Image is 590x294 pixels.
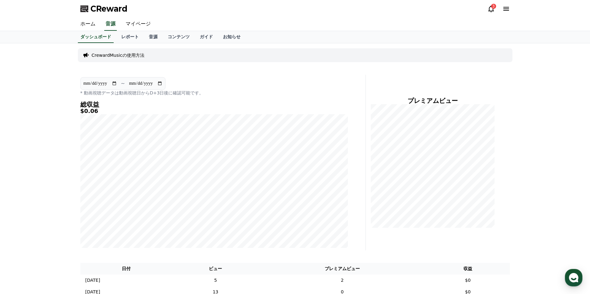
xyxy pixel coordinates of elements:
[2,199,41,215] a: Home
[16,208,27,213] span: Home
[218,31,246,43] a: お知らせ
[371,97,495,104] h4: プレミアムビュー
[121,80,125,87] p: ~
[144,31,163,43] a: 音源
[258,275,426,286] td: 2
[426,275,510,286] td: $0
[92,52,144,58] a: CrewardMusicの使用方法
[81,199,121,215] a: Settings
[121,18,156,31] a: マイページ
[90,4,127,14] span: CReward
[487,5,495,13] a: 3
[491,4,496,9] div: 3
[172,263,258,275] th: ビュー
[116,31,144,43] a: レポート
[104,18,117,31] a: 音源
[41,199,81,215] a: Messages
[80,108,348,114] h5: $0.06
[52,209,71,214] span: Messages
[80,263,173,275] th: 日付
[258,263,426,275] th: プレミアムビュー
[426,263,510,275] th: 収益
[78,31,114,43] a: ダッシュボード
[85,277,100,284] p: [DATE]
[80,4,127,14] a: CReward
[80,90,348,96] p: * 動画視聴データは動画視聴日からD+3日後に確認可能です。
[172,275,258,286] td: 5
[93,208,108,213] span: Settings
[80,101,348,108] h4: 総収益
[75,18,100,31] a: ホーム
[163,31,195,43] a: コンテンツ
[195,31,218,43] a: ガイド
